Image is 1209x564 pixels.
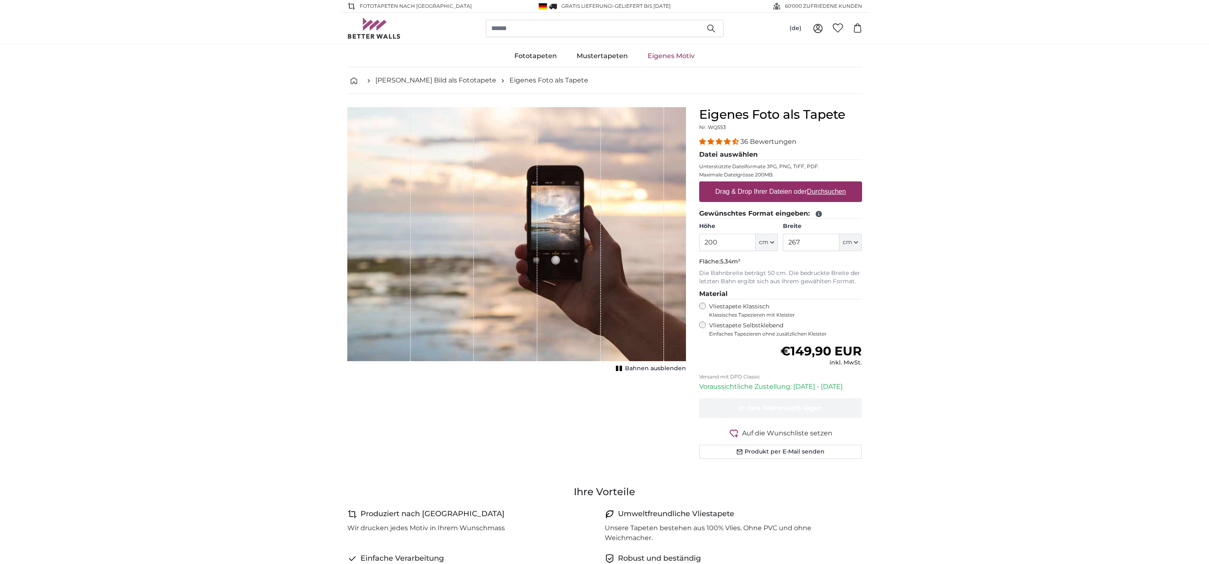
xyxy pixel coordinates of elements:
[738,404,822,412] span: In den Warenkorb legen
[539,3,547,9] img: Deutschland
[783,21,808,36] button: (de)
[709,303,855,318] label: Vliestapete Klassisch
[780,359,862,367] div: inkl. MwSt.
[699,445,862,459] button: Produkt per E-Mail senden
[699,124,726,130] span: Nr. WQ553
[712,183,849,200] label: Drag & Drop Ihrer Dateien oder
[709,312,855,318] span: Klassisches Tapezieren mit Kleister
[347,485,862,498] h3: Ihre Vorteile
[699,428,862,438] button: Auf die Wunschliste setzen
[347,107,686,374] div: 1 of 1
[699,209,862,219] legend: Gewünschtes Format eingeben:
[615,3,671,9] span: Geliefert bis [DATE]
[567,45,638,67] a: Mustertapeten
[605,523,855,543] p: Unsere Tapeten bestehen aus 100% Vlies. Ohne PVC und ohne Weichmacher.
[699,138,740,146] span: 4.31 stars
[742,428,832,438] span: Auf die Wunschliste setzen
[613,3,671,9] span: -
[504,45,567,67] a: Fototapeten
[347,523,505,533] p: Wir drucken jedes Motiv in Ihrem Wunschmass
[699,258,862,266] p: Fläche:
[699,150,862,160] legend: Datei auswählen
[699,374,862,380] p: Versand mit DPD Classic
[638,45,705,67] a: Eigenes Motiv
[361,508,504,520] h4: Produziert nach [GEOGRAPHIC_DATA]
[807,188,846,195] u: Durchsuchen
[839,234,862,251] button: cm
[699,382,862,392] p: Voraussichtliche Zustellung: [DATE] - [DATE]
[625,364,686,373] span: Bahnen ausblenden
[783,222,862,230] label: Breite
[756,234,778,251] button: cm
[709,331,862,337] span: Einfaches Tapezieren ohne zusätzlichen Kleister
[699,222,778,230] label: Höhe
[699,107,862,122] h1: Eigenes Foto als Tapete
[561,3,613,9] span: GRATIS Lieferung!
[759,238,768,247] span: cm
[720,258,740,265] span: 5.34m²
[613,363,686,374] button: Bahnen ausblenden
[709,322,862,337] label: Vliestapete Selbstklebend
[699,163,862,170] p: Unterstützte Dateiformate JPG, PNG, TIFF, PDF.
[843,238,852,247] span: cm
[780,343,862,359] span: €149,90 EUR
[699,172,862,178] p: Maximale Dateigrösse 200MB.
[699,289,862,299] legend: Material
[785,2,862,10] span: 60'000 ZUFRIEDENE KUNDEN
[740,138,797,146] span: 36 Bewertungen
[699,269,862,286] p: Die Bahnbreite beträgt 50 cm. Die bedruckte Breite der letzten Bahn ergibt sich aus Ihrem gewählt...
[509,75,588,85] a: Eigenes Foto als Tapete
[360,2,472,10] span: Fototapeten nach [GEOGRAPHIC_DATA]
[347,67,862,94] nav: breadcrumbs
[347,18,401,39] img: Betterwalls
[618,508,734,520] h4: Umweltfreundliche Vliestapete
[699,398,862,418] button: In den Warenkorb legen
[375,75,496,85] a: [PERSON_NAME] Bild als Fototapete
